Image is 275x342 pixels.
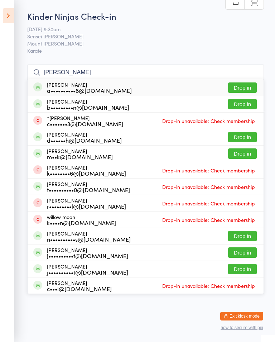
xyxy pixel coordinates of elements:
[47,165,126,176] div: [PERSON_NAME]
[160,198,257,209] span: Drop-in unavailable: Check membership
[47,187,130,193] div: t••••••••••0@[DOMAIN_NAME]
[47,148,113,160] div: [PERSON_NAME]
[47,115,123,127] div: *[PERSON_NAME]
[47,253,128,258] div: j••••••••••t@[DOMAIN_NAME]
[27,33,253,40] span: Sensei [PERSON_NAME]
[47,269,128,275] div: j••••••••••t@[DOMAIN_NAME]
[47,247,128,258] div: [PERSON_NAME]
[47,82,132,93] div: [PERSON_NAME]
[160,165,257,176] span: Drop-in unavailable: Check membership
[27,40,253,47] span: Mount [PERSON_NAME]
[47,231,131,242] div: [PERSON_NAME]
[47,280,112,291] div: [PERSON_NAME]
[160,280,257,291] span: Drop-in unavailable: Check membership
[47,99,129,110] div: [PERSON_NAME]
[47,181,130,193] div: [PERSON_NAME]
[160,214,257,225] span: Drop-in unavailable: Check membership
[47,214,116,225] div: willow moon
[160,181,257,192] span: Drop-in unavailable: Check membership
[47,121,123,127] div: c•••••••3@[DOMAIN_NAME]
[221,325,263,330] button: how to secure with pin
[228,148,257,159] button: Drop in
[228,264,257,274] button: Drop in
[228,99,257,109] button: Drop in
[220,312,263,320] button: Exit kiosk mode
[47,220,116,225] div: k••••n@[DOMAIN_NAME]
[47,203,126,209] div: r•••••••••l@[DOMAIN_NAME]
[27,64,264,81] input: Search
[228,82,257,93] button: Drop in
[228,247,257,258] button: Drop in
[47,236,131,242] div: n••••••••••s@[DOMAIN_NAME]
[47,263,128,275] div: [PERSON_NAME]
[47,104,129,110] div: b•••••••••n@[DOMAIN_NAME]
[47,286,112,291] div: c•••l@[DOMAIN_NAME]
[47,170,126,176] div: k••••••••6@[DOMAIN_NAME]
[228,132,257,142] button: Drop in
[228,231,257,241] button: Drop in
[47,87,132,93] div: a••••••••••8@[DOMAIN_NAME]
[27,10,264,22] h2: Kinder Ninjas Check-in
[47,132,122,143] div: [PERSON_NAME]
[47,137,122,143] div: d••••••h@[DOMAIN_NAME]
[47,198,126,209] div: [PERSON_NAME]
[47,154,113,160] div: m••k@[DOMAIN_NAME]
[27,25,253,33] span: [DATE] 9:30am
[27,47,264,54] span: Karate
[160,115,257,126] span: Drop-in unavailable: Check membership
